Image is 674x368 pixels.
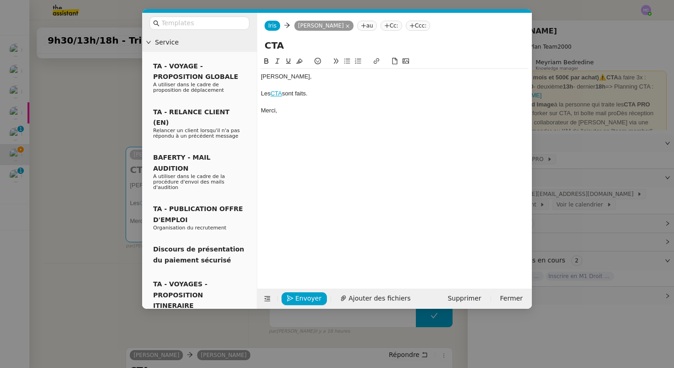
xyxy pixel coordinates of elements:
[282,292,327,305] button: Envoyer
[261,72,528,81] div: [PERSON_NAME],
[153,245,244,263] span: Discours de présentation du paiement sécurisé
[348,293,410,304] span: Ajouter des fichiers
[153,205,243,223] span: TA - PUBLICATION OFFRE D'EMPLOI
[500,293,523,304] span: Fermer
[153,62,238,80] span: TA - VOYAGE - PROPOSITION GLOBALE
[161,18,244,28] input: Templates
[295,293,321,304] span: Envoyer
[153,82,224,93] span: A utiliser dans le cadre de proposition de déplacement
[271,90,282,97] a: CTA
[153,225,227,231] span: Organisation du recrutement
[495,292,528,305] button: Fermer
[442,292,486,305] button: Supprimer
[153,154,210,172] span: BAFERTY - MAIL AUDITION
[155,37,253,48] span: Service
[357,21,377,31] nz-tag: au
[261,89,528,98] div: Les sont faits.
[447,293,481,304] span: Supprimer
[153,108,230,126] span: TA - RELANCE CLIENT (EN)
[268,22,276,29] span: Iris
[294,21,354,31] nz-tag: [PERSON_NAME]
[142,33,257,51] div: Service
[335,292,416,305] button: Ajouter des fichiers
[265,39,525,52] input: Subject
[153,280,207,309] span: TA - VOYAGES - PROPOSITION ITINERAIRE
[261,106,528,115] div: Merci,
[406,21,431,31] nz-tag: Ccc:
[153,128,240,139] span: Relancer un client lorsqu'il n'a pas répondu à un précédent message
[381,21,402,31] nz-tag: Cc:
[153,173,225,190] span: A utiliser dans le cadre de la procédure d'envoi des mails d'audition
